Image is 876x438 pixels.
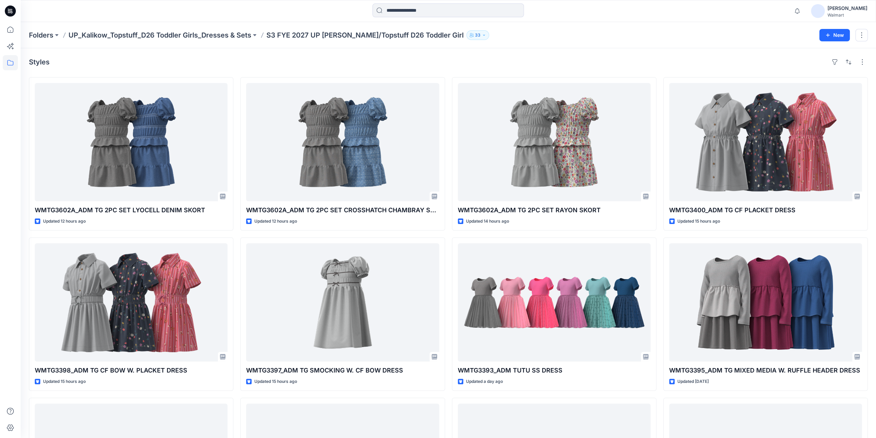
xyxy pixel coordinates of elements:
p: 33 [475,31,481,39]
p: S3 FYE 2027 UP [PERSON_NAME]/Topstuff D26 Toddler Girl [266,30,464,40]
a: WMTG3393_ADM TUTU SS DRESS [458,243,651,361]
p: WMTG3602A_ADM TG 2PC SET CROSSHATCH CHAMBRAY SKORT [246,205,439,215]
a: WMTG3602A_ADM TG 2PC SET RAYON SKORT [458,83,651,201]
p: Updated 12 hours ago [43,218,86,225]
a: WMTG3602A_ADM TG 2PC SET LYOCELL DENIM SKORT [35,83,228,201]
a: Folders [29,30,53,40]
div: Walmart [827,12,867,18]
p: WMTG3602A_ADM TG 2PC SET LYOCELL DENIM SKORT [35,205,228,215]
p: Updated 15 hours ago [254,378,297,385]
h4: Styles [29,58,50,66]
p: WMTG3395_ADM TG MIXED MEDIA W. RUFFLE HEADER DRESS [669,366,862,375]
a: WMTG3397_ADM TG SMOCKING W. CF BOW DRESS [246,243,439,361]
img: avatar [811,4,825,18]
a: UP_Kalikow_Topstuff_D26 Toddler Girls_Dresses & Sets [68,30,251,40]
p: WMTG3602A_ADM TG 2PC SET RAYON SKORT [458,205,651,215]
p: WMTG3397_ADM TG SMOCKING W. CF BOW DRESS [246,366,439,375]
p: WMTG3400_ADM TG CF PLACKET DRESS [669,205,862,215]
button: New [819,29,850,41]
a: WMTG3400_ADM TG CF PLACKET DRESS [669,83,862,201]
p: WMTG3398_ADM TG CF BOW W. PLACKET DRESS [35,366,228,375]
button: 33 [466,30,489,40]
p: Updated 12 hours ago [254,218,297,225]
p: Updated 15 hours ago [43,378,86,385]
p: Updated 15 hours ago [677,218,720,225]
p: Updated a day ago [466,378,503,385]
div: [PERSON_NAME] [827,4,867,12]
p: Updated [DATE] [677,378,709,385]
a: WMTG3395_ADM TG MIXED MEDIA W. RUFFLE HEADER DRESS [669,243,862,361]
p: WMTG3393_ADM TUTU SS DRESS [458,366,651,375]
a: WMTG3398_ADM TG CF BOW W. PLACKET DRESS [35,243,228,361]
a: WMTG3602A_ADM TG 2PC SET CROSSHATCH CHAMBRAY SKORT [246,83,439,201]
p: Updated 14 hours ago [466,218,509,225]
